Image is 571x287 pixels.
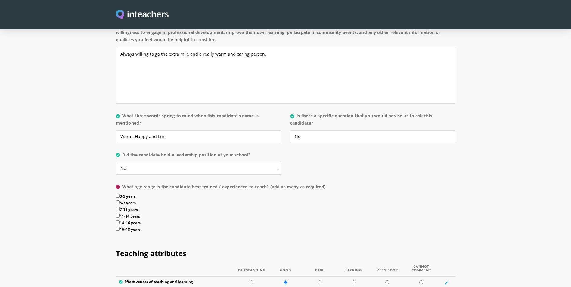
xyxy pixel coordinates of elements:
[116,194,120,198] input: 3-5 years
[116,112,281,130] label: What three words spring to mind when this candidate’s name is mentioned?
[116,220,120,224] input: 14–16 years
[116,194,455,200] label: 3-5 years
[234,265,268,277] th: Outstanding
[116,220,455,227] label: 14–16 years
[116,151,281,162] label: Did the candidate hold a leadership position at your school?
[116,248,186,258] span: Teaching attributes
[116,200,120,204] input: 5-7 years
[404,265,438,277] th: Cannot Comment
[116,183,455,194] label: What age range is the candidate best trained / experienced to teach? (add as many as required)
[116,207,455,214] label: 7-11 years
[116,227,455,233] label: 16–18 years
[116,214,455,220] label: 11-14 years
[303,265,337,277] th: Fair
[337,265,371,277] th: Lacking
[370,265,404,277] th: Very Poor
[116,200,455,207] label: 5-7 years
[119,280,232,286] label: Effectiveness of teaching and learning
[290,112,455,130] label: Is there a specific question that you would advise us to ask this candidate?
[116,214,120,218] input: 11-14 years
[268,265,303,277] th: Good
[116,207,120,211] input: 7-11 years
[116,22,455,47] label: Please use this section to add any supplementary information, including a summary of the candidat...
[116,10,169,20] img: Inteachers
[116,227,120,231] input: 16–18 years
[116,10,169,20] a: Visit this site's homepage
